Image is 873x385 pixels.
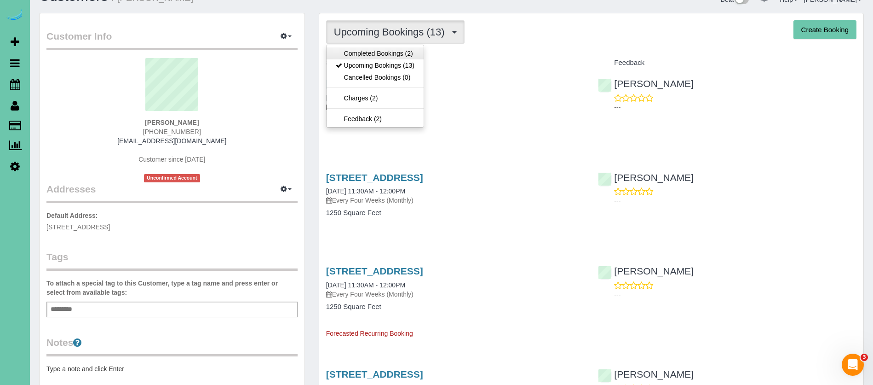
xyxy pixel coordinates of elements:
img: Automaid Logo [6,9,24,22]
a: [STREET_ADDRESS] [326,266,423,276]
strong: [PERSON_NAME] [145,119,199,126]
a: [PERSON_NAME] [598,266,694,276]
span: Unconfirmed Account [144,174,200,182]
pre: Type a note and click Enter [46,364,298,373]
a: [EMAIL_ADDRESS][DOMAIN_NAME] [117,137,226,145]
legend: Customer Info [46,29,298,50]
button: Create Booking [793,20,856,40]
legend: Notes [46,336,298,356]
h4: Service [326,59,585,67]
a: [STREET_ADDRESS] [326,172,423,183]
iframe: Intercom live chat [842,354,864,376]
span: Forecasted Recurring Booking [326,330,413,337]
p: Every Four Weeks (Monthly) [326,102,585,111]
a: [PERSON_NAME] [598,369,694,379]
h4: Feedback [598,59,856,67]
button: Upcoming Bookings (13) [326,20,465,44]
a: [PERSON_NAME] [598,78,694,89]
a: Cancelled Bookings (0) [327,71,424,83]
a: Upcoming Bookings (13) [327,59,424,71]
h4: 1250 Square Feet [326,303,585,311]
p: --- [614,103,856,112]
p: Every Four Weeks (Monthly) [326,196,585,205]
span: 3 [861,354,868,361]
span: Upcoming Bookings (13) [334,26,449,38]
p: --- [614,196,856,205]
h4: 1250 Square Feet [326,209,585,217]
label: To attach a special tag to this Customer, type a tag name and press enter or select from availabl... [46,279,298,297]
span: [STREET_ADDRESS] [46,223,110,231]
span: Customer since [DATE] [138,156,205,163]
a: [DATE] 11:30AM - 12:00PM [326,187,405,195]
legend: Tags [46,250,298,271]
a: [DATE] 11:30AM - 12:00PM [326,281,405,289]
a: [STREET_ADDRESS] [326,369,423,379]
a: Charges (2) [327,92,424,104]
a: Feedback (2) [327,113,424,125]
p: --- [614,290,856,299]
p: Every Four Weeks (Monthly) [326,290,585,299]
span: [PHONE_NUMBER] [143,128,201,135]
label: Default Address: [46,211,98,220]
h4: 1250 Square Feet [326,115,585,123]
a: [PERSON_NAME] [598,172,694,183]
a: Completed Bookings (2) [327,47,424,59]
